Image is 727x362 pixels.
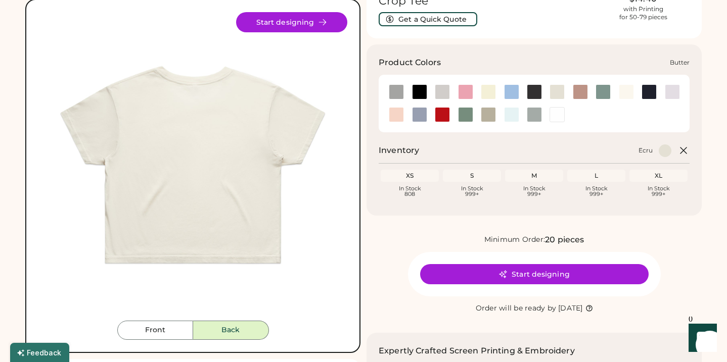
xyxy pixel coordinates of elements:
[670,59,690,67] div: Butter
[484,235,546,245] div: Minimum Order:
[631,186,686,197] div: In Stock 999+
[445,172,499,180] div: S
[38,12,347,321] img: 4062 - Ecru Back Image
[379,57,441,69] h3: Product Colors
[379,345,575,357] h2: Expertly Crafted Screen Printing & Embroidery
[236,12,347,32] button: Start designing
[476,303,557,314] div: Order will be ready by
[507,186,561,197] div: In Stock 999+
[38,12,347,321] div: 4062 Style Image
[379,144,419,157] h2: Inventory
[117,321,193,340] button: Front
[558,303,583,314] div: [DATE]
[193,321,269,340] button: Back
[445,186,499,197] div: In Stock 999+
[569,186,623,197] div: In Stock 999+
[507,172,561,180] div: M
[379,12,477,26] button: Get a Quick Quote
[631,172,686,180] div: XL
[383,172,437,180] div: XS
[679,317,722,360] iframe: Front Chat
[545,234,584,246] div: 20 pieces
[639,146,653,154] div: Ecru
[619,5,667,21] div: with Printing for 50-79 pieces
[569,172,623,180] div: L
[383,186,437,197] div: In Stock 808
[420,264,649,284] button: Start designing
